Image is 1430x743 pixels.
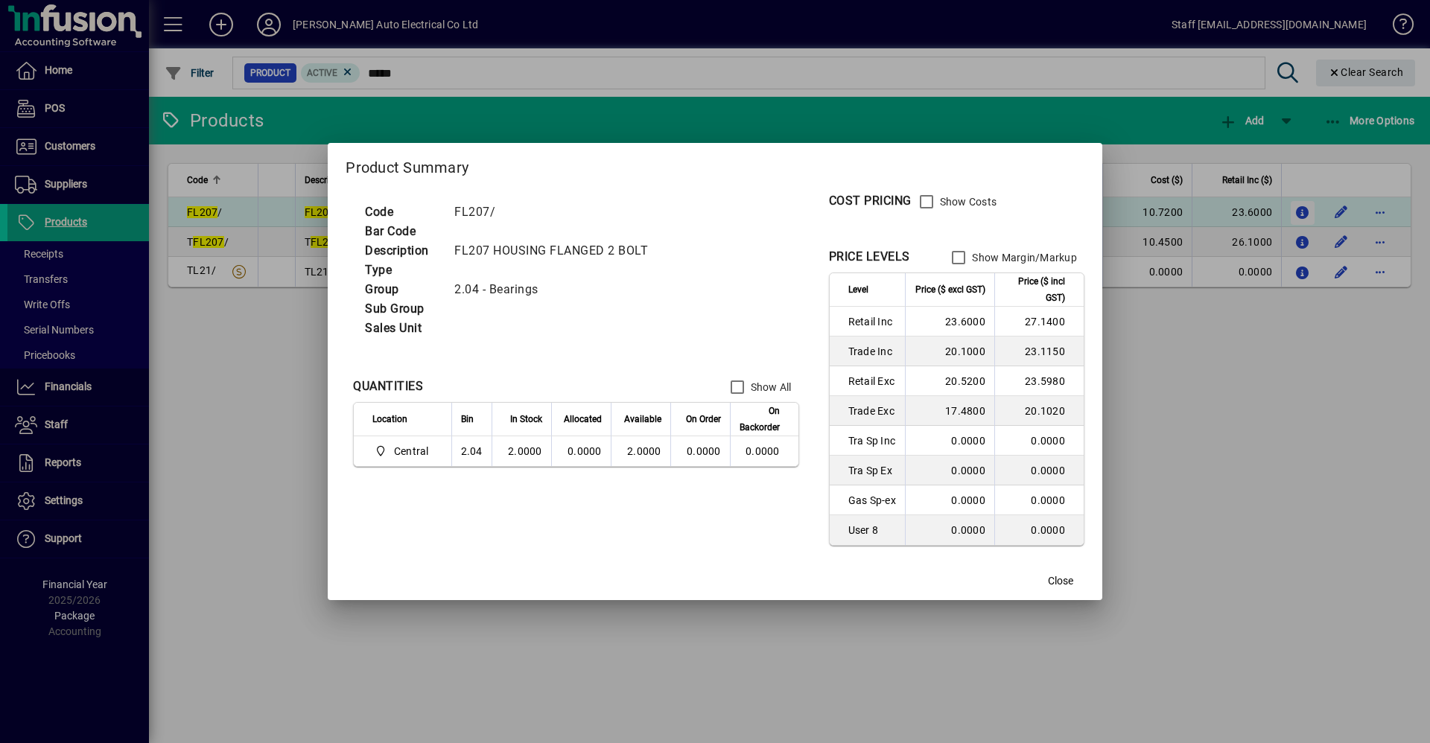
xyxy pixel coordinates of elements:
label: Show All [748,380,792,395]
span: Close [1048,573,1073,589]
td: 2.0000 [492,436,551,466]
td: 23.5980 [994,366,1084,396]
div: PRICE LEVELS [829,248,910,266]
span: Bin [461,411,474,427]
button: Close [1037,567,1084,594]
td: Code [357,203,447,222]
td: Sub Group [357,299,447,319]
td: 17.4800 [905,396,994,426]
td: Group [357,280,447,299]
td: 0.0000 [905,515,994,545]
td: Sales Unit [357,319,447,338]
span: User 8 [848,523,896,538]
td: 0.0000 [994,456,1084,485]
td: 2.0000 [611,436,670,466]
td: 2.04 - Bearings [447,280,666,299]
span: Location [372,411,407,427]
td: 23.1150 [994,337,1084,366]
td: 0.0000 [994,426,1084,456]
td: 2.04 [451,436,492,466]
td: Bar Code [357,222,447,241]
label: Show Costs [937,194,997,209]
h2: Product Summary [328,143,1102,186]
td: 0.0000 [730,436,798,466]
span: Retail Inc [848,314,896,329]
td: 0.0000 [994,515,1084,545]
span: Allocated [564,411,602,427]
span: 0.0000 [687,445,721,457]
td: FL207 HOUSING FLANGED 2 BOLT [447,241,666,261]
span: Price ($ incl GST) [1004,273,1065,306]
span: On Order [686,411,721,427]
span: Tra Sp Inc [848,433,896,448]
span: Central [394,444,429,459]
span: Trade Exc [848,404,896,418]
span: Gas Sp-ex [848,493,896,508]
span: Available [624,411,661,427]
span: Trade Inc [848,344,896,359]
span: Level [848,281,868,298]
div: COST PRICING [829,192,912,210]
span: In Stock [510,411,542,427]
td: Type [357,261,447,280]
label: Show Margin/Markup [969,250,1077,265]
td: 23.6000 [905,307,994,337]
span: On Backorder [740,403,780,436]
td: 0.0000 [551,436,611,466]
td: Description [357,241,447,261]
span: Retail Exc [848,374,896,389]
td: 27.1400 [994,307,1084,337]
td: 0.0000 [905,456,994,485]
div: QUANTITIES [353,377,423,395]
td: FL207/ [447,203,666,222]
span: Tra Sp Ex [848,463,896,478]
td: 20.5200 [905,366,994,396]
span: Central [372,442,434,460]
td: 0.0000 [905,485,994,515]
td: 0.0000 [905,426,994,456]
td: 20.1020 [994,396,1084,426]
span: Price ($ excl GST) [915,281,985,298]
td: 0.0000 [994,485,1084,515]
td: 20.1000 [905,337,994,366]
